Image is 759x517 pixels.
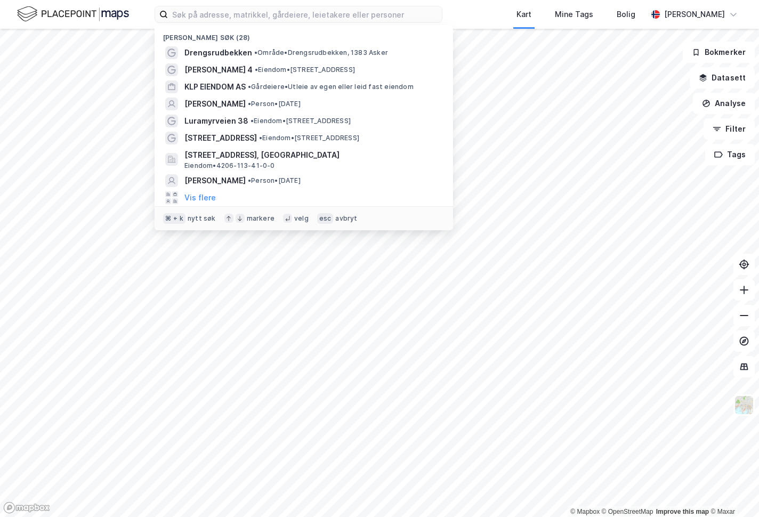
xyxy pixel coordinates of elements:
span: [STREET_ADDRESS], [GEOGRAPHIC_DATA] [184,149,440,161]
span: Område • Drengsrudbekken, 1383 Asker [254,49,388,57]
span: Eiendom • [STREET_ADDRESS] [259,134,359,142]
a: Mapbox [570,508,600,515]
a: OpenStreetMap [602,508,653,515]
span: • [248,100,251,108]
div: nytt søk [188,214,216,223]
span: [STREET_ADDRESS] [184,132,257,144]
a: Improve this map [656,508,709,515]
span: [PERSON_NAME] 4 [184,63,253,76]
img: Z [734,395,754,415]
div: [PERSON_NAME] [664,8,725,21]
div: avbryt [335,214,357,223]
iframe: Chat Widget [706,466,759,517]
button: Datasett [690,67,755,88]
span: Eiendom • [STREET_ADDRESS] [251,117,351,125]
span: Gårdeiere • Utleie av egen eller leid fast eiendom [248,83,414,91]
div: [PERSON_NAME] søk (28) [155,25,453,44]
span: Person • [DATE] [248,100,301,108]
div: markere [247,214,274,223]
span: Luramyrveien 38 [184,115,248,127]
button: Analyse [693,93,755,114]
span: • [255,66,258,74]
span: Drengsrudbekken [184,46,252,59]
input: Søk på adresse, matrikkel, gårdeiere, leietakere eller personer [168,6,442,22]
div: ⌘ + k [163,213,185,224]
span: [PERSON_NAME] [184,98,246,110]
span: Person • [DATE] [248,176,301,185]
div: velg [294,214,309,223]
span: • [248,83,251,91]
button: Vis flere [184,191,216,204]
div: Bolig [617,8,635,21]
span: KLP EIENDOM AS [184,80,246,93]
span: • [254,49,257,56]
div: esc [317,213,334,224]
span: • [248,176,251,184]
span: Eiendom • [STREET_ADDRESS] [255,66,355,74]
span: • [259,134,262,142]
div: Kontrollprogram for chat [706,466,759,517]
button: Tags [705,144,755,165]
a: Mapbox homepage [3,502,50,514]
div: Kart [516,8,531,21]
span: Eiendom • 4206-113-41-0-0 [184,161,275,170]
img: logo.f888ab2527a4732fd821a326f86c7f29.svg [17,5,129,23]
span: • [251,117,254,125]
button: Bokmerker [683,42,755,63]
button: Filter [704,118,755,140]
span: [PERSON_NAME] [184,174,246,187]
div: Mine Tags [555,8,593,21]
